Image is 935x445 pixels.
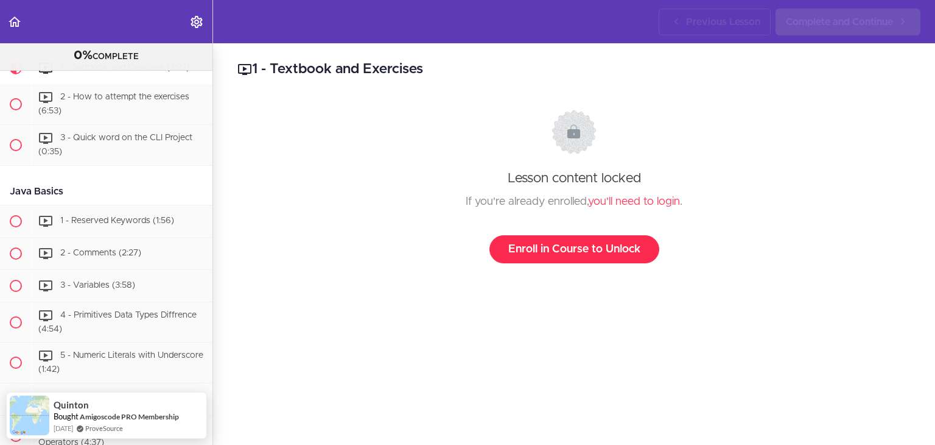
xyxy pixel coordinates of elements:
[38,133,192,156] span: 3 - Quick word on the CLI Project (0:35)
[80,412,179,421] a: Amigoscode PRO Membership
[237,59,911,80] h2: 1 - Textbook and Exercises
[588,196,680,207] a: you'll need to login
[60,64,189,73] span: 1 - Textbook and Exercises (3:22)
[249,110,899,263] div: Lesson content locked
[15,48,197,64] div: COMPLETE
[10,396,49,435] img: provesource social proof notification image
[489,235,659,263] a: Enroll in Course to Unlock
[38,93,189,116] span: 2 - How to attempt the exercises (6:53)
[38,311,197,333] span: 4 - Primitives Data Types Diffrence (4:54)
[60,216,174,225] span: 1 - Reserved Keywords (1:56)
[54,411,79,421] span: Bought
[189,15,204,29] svg: Settings Menu
[74,49,93,62] span: 0%
[776,9,920,35] a: Complete and Continue
[60,249,141,257] span: 2 - Comments (2:27)
[249,193,899,211] div: If you're already enrolled, .
[54,423,73,433] span: [DATE]
[85,423,123,433] a: ProveSource
[54,400,89,410] span: Quinton
[60,281,135,290] span: 3 - Variables (3:58)
[686,15,760,29] span: Previous Lesson
[7,15,22,29] svg: Back to course curriculum
[786,15,893,29] span: Complete and Continue
[659,9,771,35] a: Previous Lesson
[38,352,203,374] span: 5 - Numeric Literals with Underscore (1:42)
